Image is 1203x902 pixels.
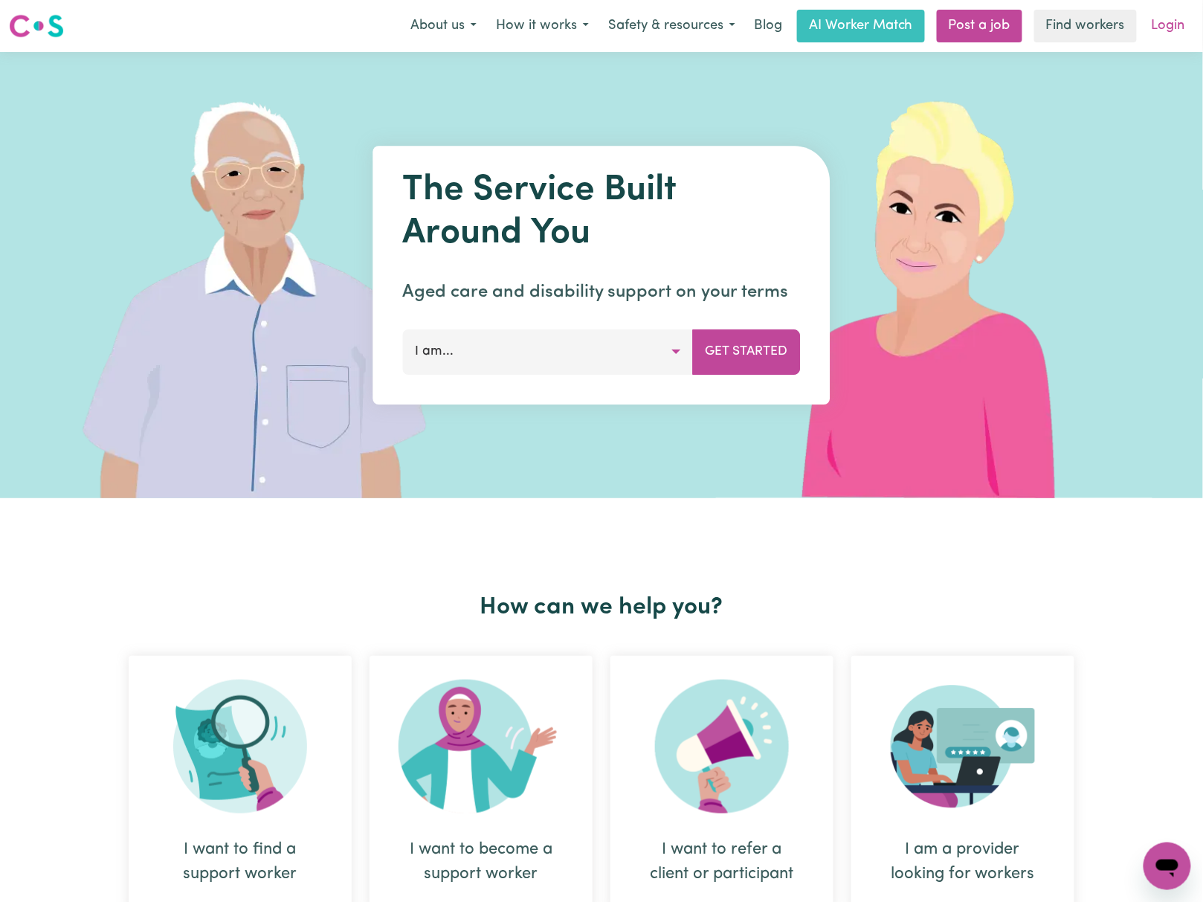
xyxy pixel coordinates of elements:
[403,170,801,255] h1: The Service Built Around You
[486,10,599,42] button: How it works
[937,10,1022,42] a: Post a job
[403,279,801,306] p: Aged care and disability support on your terms
[599,10,745,42] button: Safety & resources
[173,680,307,814] img: Search
[9,9,64,43] a: Careseekers logo
[1144,843,1191,890] iframe: Button to launch messaging window
[797,10,925,42] a: AI Worker Match
[887,837,1039,886] div: I am a provider looking for workers
[405,837,557,886] div: I want to become a support worker
[745,10,791,42] a: Blog
[164,837,316,886] div: I want to find a support worker
[646,837,798,886] div: I want to refer a client or participant
[1143,10,1194,42] a: Login
[9,13,64,39] img: Careseekers logo
[399,680,564,814] img: Become Worker
[403,329,694,374] button: I am...
[891,680,1035,814] img: Provider
[120,593,1083,622] h2: How can we help you?
[655,680,789,814] img: Refer
[693,329,801,374] button: Get Started
[1034,10,1137,42] a: Find workers
[401,10,486,42] button: About us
